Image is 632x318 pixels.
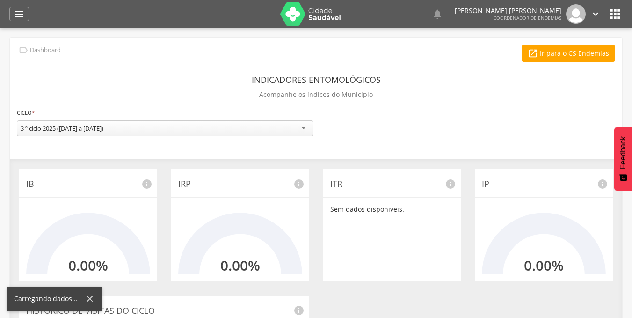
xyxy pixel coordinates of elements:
[252,71,381,88] header: Indicadores Entomológicos
[330,205,454,214] p: Sem dados disponíveis.
[14,294,85,303] div: Carregando dados...
[432,4,443,24] a: 
[259,88,373,101] p: Acompanhe os índices do Município
[293,305,305,316] i: info
[432,8,443,20] i: 
[494,15,561,21] span: Coordenador de Endemias
[26,178,150,190] p: IB
[21,124,103,133] div: 3 º ciclo 2025 ([DATE] a [DATE])
[619,136,627,169] span: Feedback
[330,178,454,190] p: ITR
[597,178,608,190] i: info
[590,4,601,24] a: 
[524,258,564,273] h2: 0.00%
[68,258,108,273] h2: 0.00%
[14,8,25,20] i: 
[455,7,561,14] p: [PERSON_NAME] [PERSON_NAME]
[482,178,606,190] p: IP
[30,46,61,54] p: Dashboard
[141,178,153,190] i: info
[220,258,260,273] h2: 0.00%
[17,108,35,118] label: Ciclo
[614,127,632,191] button: Feedback - Mostrar pesquisa
[608,7,623,22] i: 
[293,178,305,190] i: info
[178,178,302,190] p: IRP
[522,45,615,62] a: Ir para o CS Endemias
[590,9,601,19] i: 
[445,178,456,190] i: info
[9,7,29,21] a: 
[528,48,538,59] i: 
[18,45,29,55] i: 
[26,305,302,317] p: Histórico de Visitas do Ciclo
